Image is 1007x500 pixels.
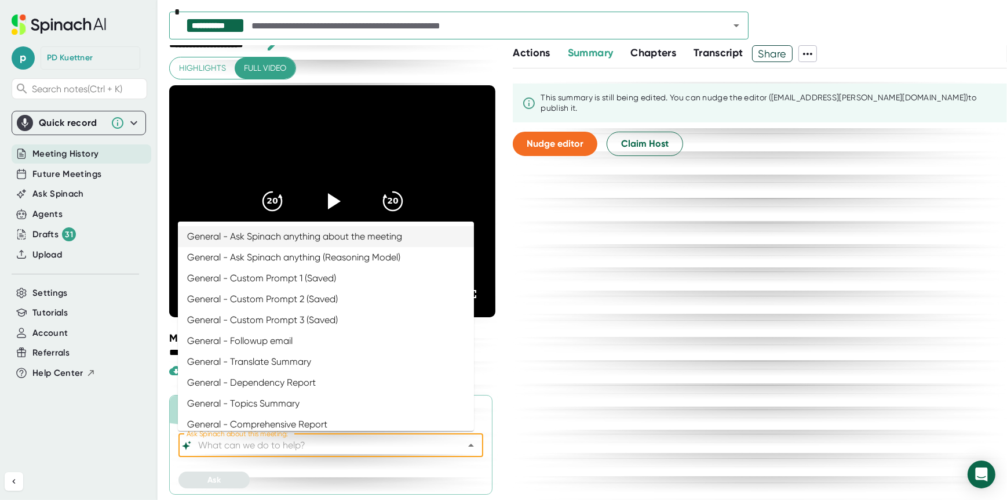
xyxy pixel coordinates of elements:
[32,248,62,262] button: Upload
[207,475,221,485] span: Ask
[17,111,141,135] div: Quick record
[178,472,250,488] button: Ask
[178,268,474,289] li: General - Custom Prompt 1 (Saved)
[178,247,474,268] li: General - Ask Spinach anything (Reasoning Model)
[32,287,68,300] button: Settings
[32,367,96,380] button: Help Center
[169,364,260,378] div: Download Video
[32,187,84,201] button: Ask Spinach
[32,327,68,340] button: Account
[32,208,63,221] button: Agents
[178,352,474,372] li: General - Translate Summary
[169,332,498,345] div: Meeting Attendees
[5,472,23,491] button: Collapse sidebar
[32,168,101,181] button: Future Meetings
[178,393,474,414] li: General - Topics Summary
[32,227,76,241] button: Drafts 31
[463,437,479,454] button: Close
[39,117,105,129] div: Quick record
[630,45,676,61] button: Chapters
[607,132,683,156] button: Claim Host
[178,226,474,247] li: General - Ask Spinach anything about the meeting
[32,227,76,241] div: Drafts
[62,227,76,241] div: 31
[630,46,676,59] span: Chapters
[179,61,226,75] span: Highlights
[32,346,70,360] button: Referrals
[728,17,745,34] button: Open
[513,132,597,156] button: Nudge editor
[178,310,474,331] li: General - Custom Prompt 3 (Saved)
[32,147,98,161] button: Meeting History
[235,57,295,79] button: Full video
[170,57,235,79] button: Highlights
[694,45,743,61] button: Transcript
[178,414,474,435] li: General - Comprehensive Report
[752,45,793,62] button: Share
[244,61,286,75] span: Full video
[178,372,474,393] li: General - Dependency Report
[178,331,474,352] li: General - Followup email
[32,367,83,380] span: Help Center
[527,138,583,149] span: Nudge editor
[541,93,998,113] div: This summary is still being edited. You can nudge the editor ([EMAIL_ADDRESS][PERSON_NAME][DOMAIN...
[968,461,995,488] div: Open Intercom Messenger
[32,306,68,320] button: Tutorials
[568,46,613,59] span: Summary
[12,46,35,70] span: p
[47,53,93,63] div: PD Kuettner
[32,84,144,95] span: Search notes (Ctrl + K)
[196,437,446,454] input: What can we do to help?
[694,46,743,59] span: Transcript
[568,45,613,61] button: Summary
[178,289,474,310] li: General - Custom Prompt 2 (Saved)
[753,44,793,64] span: Share
[513,45,550,61] button: Actions
[621,137,669,151] span: Claim Host
[513,46,550,59] span: Actions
